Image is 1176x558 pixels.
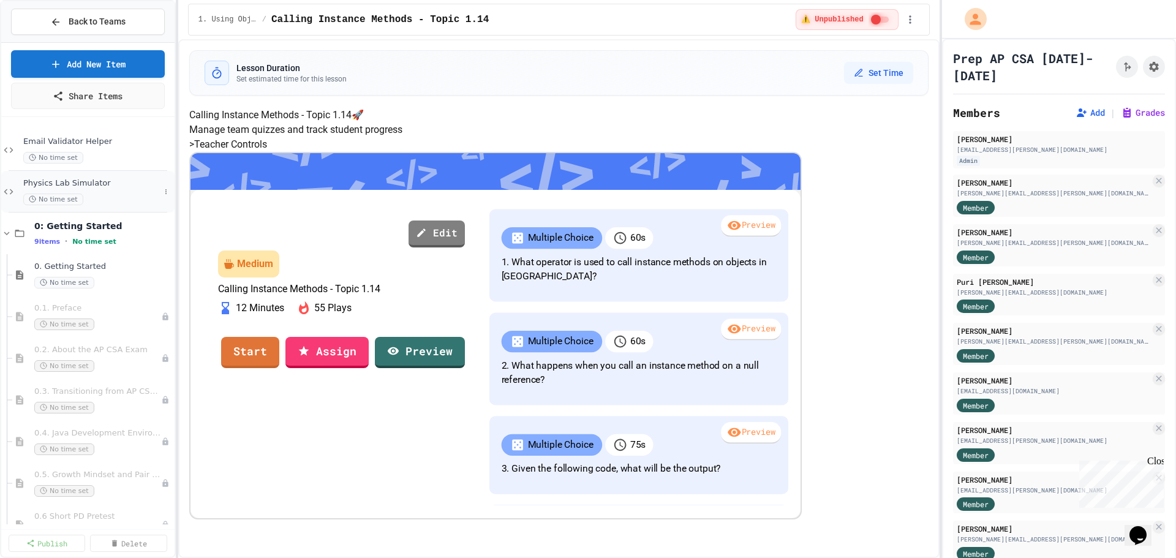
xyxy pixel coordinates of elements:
div: Unpublished [161,437,170,446]
span: Physics Lab Simulator [23,178,160,189]
button: Set Time [844,62,913,84]
span: No time set [34,277,94,288]
p: Manage team quizzes and track student progress [189,123,929,137]
a: Delete [90,535,167,552]
span: ⚠️ Unpublished [801,15,864,25]
span: 0.4. Java Development Environments [34,428,161,439]
div: Unpublished [161,479,170,488]
p: Calling Instance Methods - Topic 1.14 [218,284,466,295]
div: ⚠️ Students cannot see this content! Click the toggle to publish it and make it visible to your c... [796,9,899,30]
p: Multiple Choice [527,438,593,453]
button: Add [1076,107,1105,119]
iframe: chat widget [1125,509,1164,546]
div: [EMAIL_ADDRESS][PERSON_NAME][DOMAIN_NAME] [957,145,1161,154]
a: Publish [9,535,85,552]
span: No time set [72,238,116,246]
div: [PERSON_NAME][EMAIL_ADDRESS][DOMAIN_NAME] [957,288,1150,297]
a: Edit [409,221,465,247]
span: No time set [23,152,83,164]
div: [PERSON_NAME][EMAIL_ADDRESS][PERSON_NAME][DOMAIN_NAME] [957,535,1150,544]
p: 3. Given the following code, what will be the output? [501,462,776,477]
div: Puri [PERSON_NAME] [957,276,1150,287]
button: More options [160,186,172,198]
div: [PERSON_NAME] [957,424,1150,435]
span: No time set [23,194,83,205]
p: 2. What happens when you call an instance method on a null reference? [501,358,776,387]
div: Unpublished [161,396,170,404]
p: Set estimated time for this lesson [236,74,347,84]
span: 1. Using Objects and Methods [198,15,257,25]
span: 0.5. Growth Mindset and Pair Programming [34,470,161,480]
div: [EMAIL_ADDRESS][DOMAIN_NAME] [957,386,1150,396]
p: Multiple Choice [527,334,593,349]
div: [PERSON_NAME] [957,134,1161,145]
span: 9 items [34,238,60,246]
span: Member [963,499,989,510]
span: Calling Instance Methods - Topic 1.14 [271,12,489,27]
div: [PERSON_NAME] [957,227,1150,238]
p: 60 s [630,334,646,349]
span: 0.6 Short PD Pretest [34,511,161,522]
div: Unpublished [161,312,170,321]
span: No time set [34,402,94,413]
span: Member [963,400,989,411]
span: 0.3. Transitioning from AP CSP to AP CSA [34,386,161,397]
p: 12 Minutes [236,301,284,315]
div: [EMAIL_ADDRESS][PERSON_NAME][DOMAIN_NAME] [957,486,1150,495]
span: Member [963,301,989,312]
span: No time set [34,319,94,330]
span: 0. Getting Started [34,262,172,272]
div: Preview [721,215,781,237]
span: 0.2. About the AP CSA Exam [34,345,161,355]
span: Member [963,350,989,361]
h1: Prep AP CSA [DATE]-[DATE] [953,50,1111,84]
div: [PERSON_NAME][EMAIL_ADDRESS][PERSON_NAME][DOMAIN_NAME] [957,337,1150,346]
div: My Account [952,5,990,33]
a: Share Items [11,83,165,109]
div: [PERSON_NAME] [957,177,1150,188]
p: 60 s [630,231,646,246]
span: Member [963,450,989,461]
div: Chat with us now!Close [5,5,85,78]
button: Grades [1121,107,1165,119]
span: | [1110,105,1116,120]
p: Multiple Choice [527,231,593,246]
div: [EMAIL_ADDRESS][PERSON_NAME][DOMAIN_NAME] [957,436,1150,445]
span: Member [963,202,989,213]
div: [PERSON_NAME] [957,474,1150,485]
iframe: chat widget [1074,456,1164,508]
div: [PERSON_NAME][EMAIL_ADDRESS][PERSON_NAME][DOMAIN_NAME] [957,238,1150,247]
a: Preview [375,337,465,368]
span: Member [963,252,989,263]
div: Unpublished [161,354,170,363]
button: Back to Teams [11,9,165,35]
div: [PERSON_NAME] [957,375,1150,386]
a: Start [221,337,279,368]
span: 0: Getting Started [34,221,172,232]
span: / [262,15,266,25]
p: 75 s [630,438,646,453]
h3: Lesson Duration [236,62,347,74]
span: Email Validator Helper [23,137,172,147]
span: No time set [34,443,94,455]
div: Preview [721,319,781,341]
span: No time set [34,360,94,372]
button: Assignment Settings [1143,56,1165,78]
div: Admin [957,156,980,166]
p: 1. What operator is used to call instance methods on objects in [GEOGRAPHIC_DATA]? [501,255,776,284]
span: No time set [34,485,94,497]
button: Click to see fork details [1116,56,1138,78]
div: Unpublished [161,521,170,529]
h2: Members [953,104,1000,121]
p: 55 Plays [314,301,352,315]
span: 0.1. Preface [34,303,161,314]
h5: > Teacher Controls [189,137,929,152]
a: Assign [285,337,369,368]
h4: Calling Instance Methods - Topic 1.14 🚀 [189,108,929,123]
div: Preview [721,422,781,444]
div: [PERSON_NAME] [957,325,1150,336]
div: [PERSON_NAME][EMAIL_ADDRESS][PERSON_NAME][DOMAIN_NAME] [957,189,1150,198]
a: Add New Item [11,50,165,78]
span: • [65,236,67,246]
div: [PERSON_NAME] [957,523,1150,534]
